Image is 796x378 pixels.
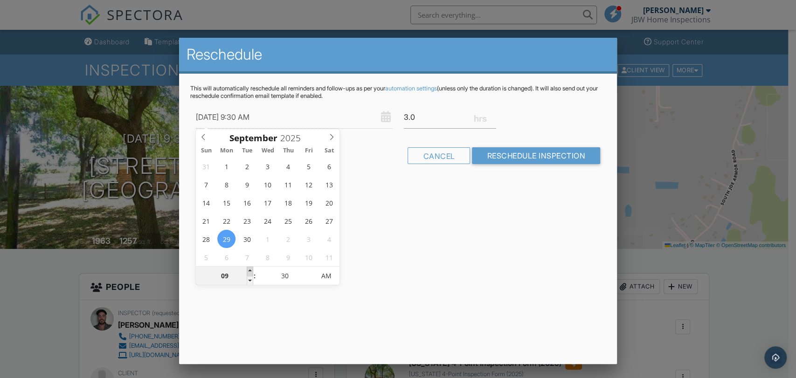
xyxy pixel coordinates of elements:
span: September 20, 2025 [320,193,338,212]
span: September 25, 2025 [279,212,297,230]
span: Sat [319,148,339,154]
span: September 23, 2025 [238,212,256,230]
span: October 11, 2025 [320,248,338,266]
span: September 30, 2025 [238,230,256,248]
span: October 4, 2025 [320,230,338,248]
span: October 3, 2025 [299,230,318,248]
span: September 2, 2025 [238,157,256,175]
span: October 10, 2025 [299,248,318,266]
span: September 10, 2025 [258,175,277,193]
span: October 8, 2025 [258,248,277,266]
span: September 26, 2025 [299,212,318,230]
span: Thu [278,148,298,154]
span: September 1, 2025 [217,157,235,175]
span: August 31, 2025 [197,157,215,175]
span: September 4, 2025 [279,157,297,175]
span: September 28, 2025 [197,230,215,248]
span: September 19, 2025 [299,193,318,212]
span: September 14, 2025 [197,193,215,212]
span: September 29, 2025 [217,230,235,248]
input: Scroll to increment [256,267,313,285]
span: October 6, 2025 [217,248,235,266]
span: September 22, 2025 [217,212,235,230]
span: September 27, 2025 [320,212,338,230]
span: Sun [196,148,216,154]
span: September 7, 2025 [197,175,215,193]
span: September 12, 2025 [299,175,318,193]
span: October 9, 2025 [279,248,297,266]
p: This will automatically reschedule all reminders and follow-ups as per your (unless only the dura... [190,85,606,100]
span: Click to toggle [313,267,339,285]
span: September 18, 2025 [279,193,297,212]
span: Tue [237,148,257,154]
span: Fri [298,148,319,154]
span: September 24, 2025 [258,212,277,230]
span: October 2, 2025 [279,230,297,248]
span: September 3, 2025 [258,157,277,175]
div: Open Intercom Messenger [764,346,787,369]
span: September 13, 2025 [320,175,338,193]
span: September 8, 2025 [217,175,235,193]
span: October 5, 2025 [197,248,215,266]
span: October 7, 2025 [238,248,256,266]
span: September 17, 2025 [258,193,277,212]
span: September 15, 2025 [217,193,235,212]
span: Wed [257,148,278,154]
input: Scroll to increment [277,132,308,144]
h2: Reschedule [187,45,609,64]
input: Scroll to increment [196,267,253,285]
span: September 5, 2025 [299,157,318,175]
span: September 6, 2025 [320,157,338,175]
span: September 11, 2025 [279,175,297,193]
span: September 9, 2025 [238,175,256,193]
input: Reschedule Inspection [472,147,600,164]
div: Cancel [408,147,470,164]
span: September 21, 2025 [197,212,215,230]
span: September 16, 2025 [238,193,256,212]
span: October 1, 2025 [258,230,277,248]
span: Mon [216,148,237,154]
a: automation settings [385,85,437,92]
span: Scroll to increment [229,134,277,143]
span: : [253,267,256,285]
